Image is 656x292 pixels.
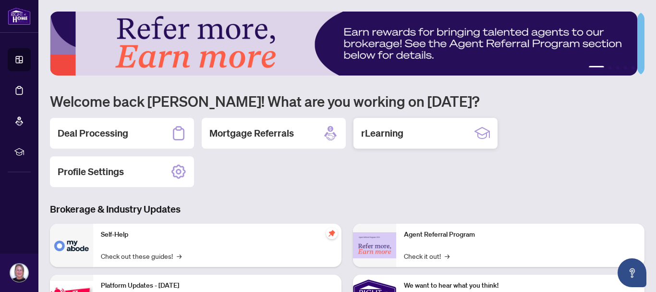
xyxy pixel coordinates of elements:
button: 2 [608,66,612,70]
img: Self-Help [50,224,93,267]
h2: Profile Settings [58,165,124,178]
p: We want to hear what you think! [404,280,637,291]
a: Check out these guides!→ [101,251,182,261]
span: pushpin [326,228,338,239]
button: Open asap [618,258,646,287]
p: Platform Updates - [DATE] [101,280,334,291]
h2: Deal Processing [58,127,128,140]
button: 1 [589,66,604,70]
h3: Brokerage & Industry Updates [50,203,644,216]
h1: Welcome back [PERSON_NAME]! What are you working on [DATE]? [50,92,644,110]
img: Agent Referral Program [353,232,396,259]
img: logo [8,7,31,25]
p: Agent Referral Program [404,229,637,240]
h2: Mortgage Referrals [209,127,294,140]
p: Self-Help [101,229,334,240]
span: → [445,251,449,261]
img: Profile Icon [10,264,28,282]
button: 5 [631,66,635,70]
span: → [177,251,182,261]
button: 4 [623,66,627,70]
img: Slide 0 [50,12,637,76]
a: Check it out!→ [404,251,449,261]
button: 3 [616,66,620,70]
h2: rLearning [361,127,403,140]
